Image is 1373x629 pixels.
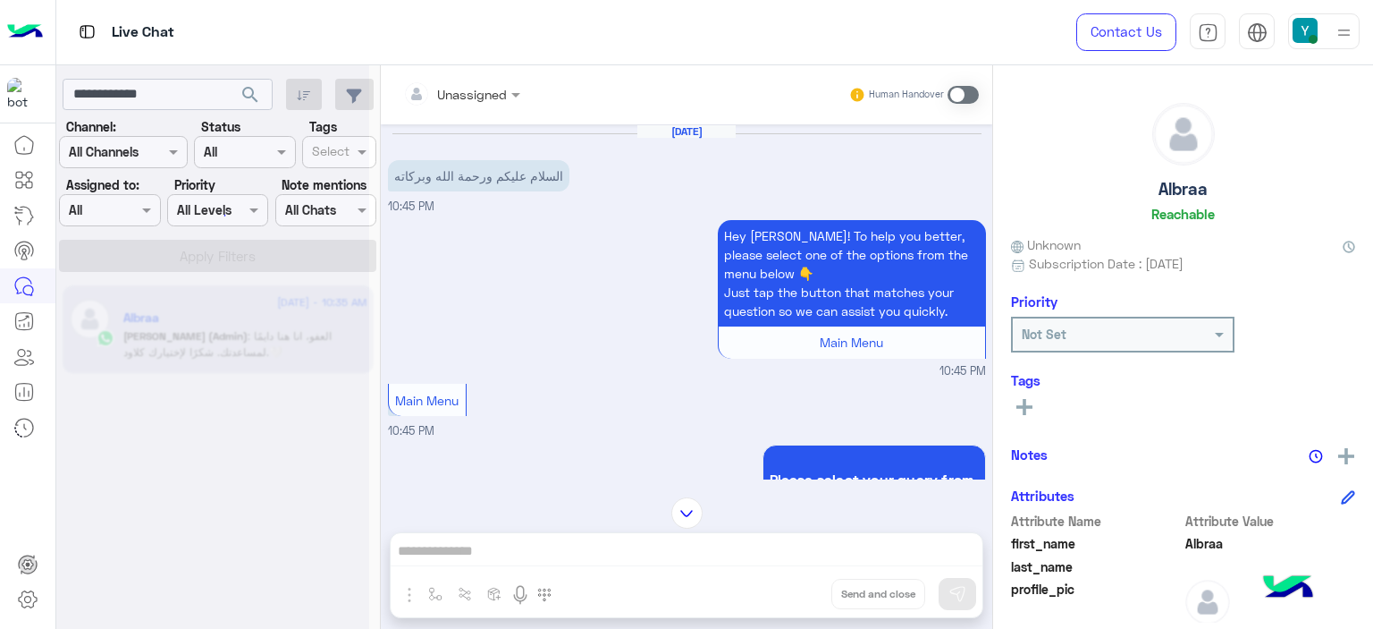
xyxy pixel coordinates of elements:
[1198,22,1218,43] img: tab
[388,424,434,438] span: 10:45 PM
[939,363,986,380] span: 10:45 PM
[1076,13,1176,51] a: Contact Us
[770,471,979,505] span: Please select your query from the below 👇🔎
[1257,557,1319,620] img: hulul-logo.png
[1029,254,1183,273] span: Subscription Date : [DATE]
[1185,580,1230,625] img: defaultAdmin.png
[1011,235,1081,254] span: Unknown
[7,78,39,110] img: 317874714732967
[1338,448,1354,464] img: add
[309,141,350,165] div: Select
[820,335,883,350] span: Main Menu
[1190,13,1226,51] a: tab
[7,13,43,51] img: Logo
[1011,488,1074,504] h6: Attributes
[1158,179,1208,200] h5: Albraa
[1011,372,1355,388] h6: Tags
[388,160,569,191] p: 15/9/2025, 10:45 PM
[671,497,703,529] img: scroll
[1011,557,1182,576] span: last_name
[1333,21,1355,44] img: profile
[718,220,986,327] p: 15/9/2025, 10:45 PM
[1011,293,1057,310] h6: Priority
[395,393,459,408] span: Main Menu
[197,200,228,231] div: loading...
[112,21,174,45] p: Live Chat
[1011,446,1048,463] h6: Notes
[1153,104,1214,165] img: defaultAdmin.png
[869,88,944,102] small: Human Handover
[1011,580,1182,621] span: profile_pic
[1309,449,1323,463] img: notes
[76,21,98,43] img: tab
[1011,534,1182,553] span: first_name
[1185,512,1356,531] span: Attribute Value
[1011,512,1182,531] span: Attribute Name
[1293,18,1318,43] img: userImage
[1151,206,1215,222] h6: Reachable
[637,125,736,138] h6: [DATE]
[1185,534,1356,553] span: Albraa
[831,579,925,609] button: Send and close
[1247,22,1268,43] img: tab
[388,200,434,213] span: 10:45 PM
